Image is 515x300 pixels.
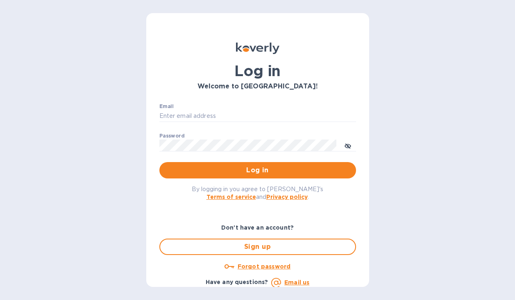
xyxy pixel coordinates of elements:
label: Password [159,133,184,138]
span: By logging in you agree to [PERSON_NAME]'s and . [192,186,323,200]
img: Koverly [236,43,279,54]
input: Enter email address [159,110,356,122]
a: Email us [284,279,309,286]
button: Sign up [159,239,356,255]
button: toggle password visibility [340,137,356,153]
a: Terms of service [206,194,256,200]
u: Forgot password [238,263,290,270]
b: Have any questions? [206,279,268,285]
h1: Log in [159,62,356,79]
span: Log in [166,165,349,175]
a: Privacy policy [266,194,308,200]
span: Sign up [167,242,349,252]
label: Email [159,104,174,109]
b: Don't have an account? [221,224,294,231]
button: Log in [159,162,356,178]
h3: Welcome to [GEOGRAPHIC_DATA]! [159,83,356,90]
